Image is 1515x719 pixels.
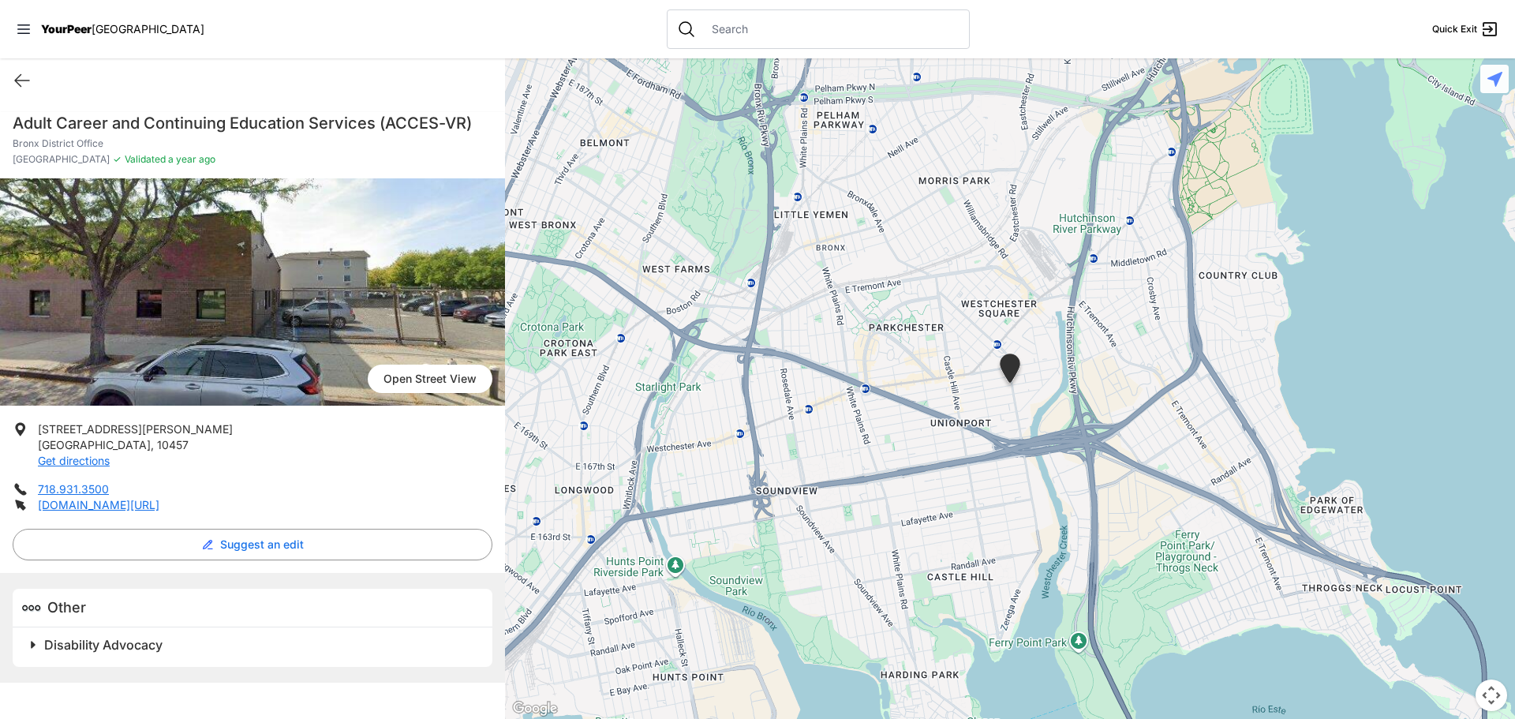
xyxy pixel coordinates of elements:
[220,537,304,552] span: Suggest an edit
[1476,680,1507,711] button: Controles de visualización del mapa
[13,112,492,134] h1: Adult Career and Continuing Education Services (ACCES-VR)
[368,365,492,393] a: Open Street View
[13,529,492,560] button: Suggest an edit
[157,438,189,451] span: 10457
[38,422,233,436] span: [STREET_ADDRESS][PERSON_NAME]
[702,21,959,37] input: Search
[13,137,492,150] p: Bronx District Office
[41,22,92,36] span: YourPeer
[509,698,561,719] a: Abrir esta área en Google Maps (se abre en una ventana nueva)
[1432,20,1499,39] a: Quick Exit
[125,153,166,165] span: Validated
[41,24,204,34] a: YourPeer[GEOGRAPHIC_DATA]
[38,438,151,451] span: [GEOGRAPHIC_DATA]
[113,153,122,166] span: ✓
[44,637,163,653] span: Disability Advocacy
[13,153,110,166] span: [GEOGRAPHIC_DATA]
[38,498,159,511] a: [DOMAIN_NAME][URL]
[38,482,109,496] a: 718.931.3500
[92,22,204,36] span: [GEOGRAPHIC_DATA]
[166,153,215,165] span: a year ago
[151,438,154,451] span: ,
[38,454,110,467] a: Get directions
[997,354,1023,389] div: Bronx District Office
[1432,23,1477,36] span: Quick Exit
[509,698,561,719] img: Google
[47,599,86,616] span: Other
